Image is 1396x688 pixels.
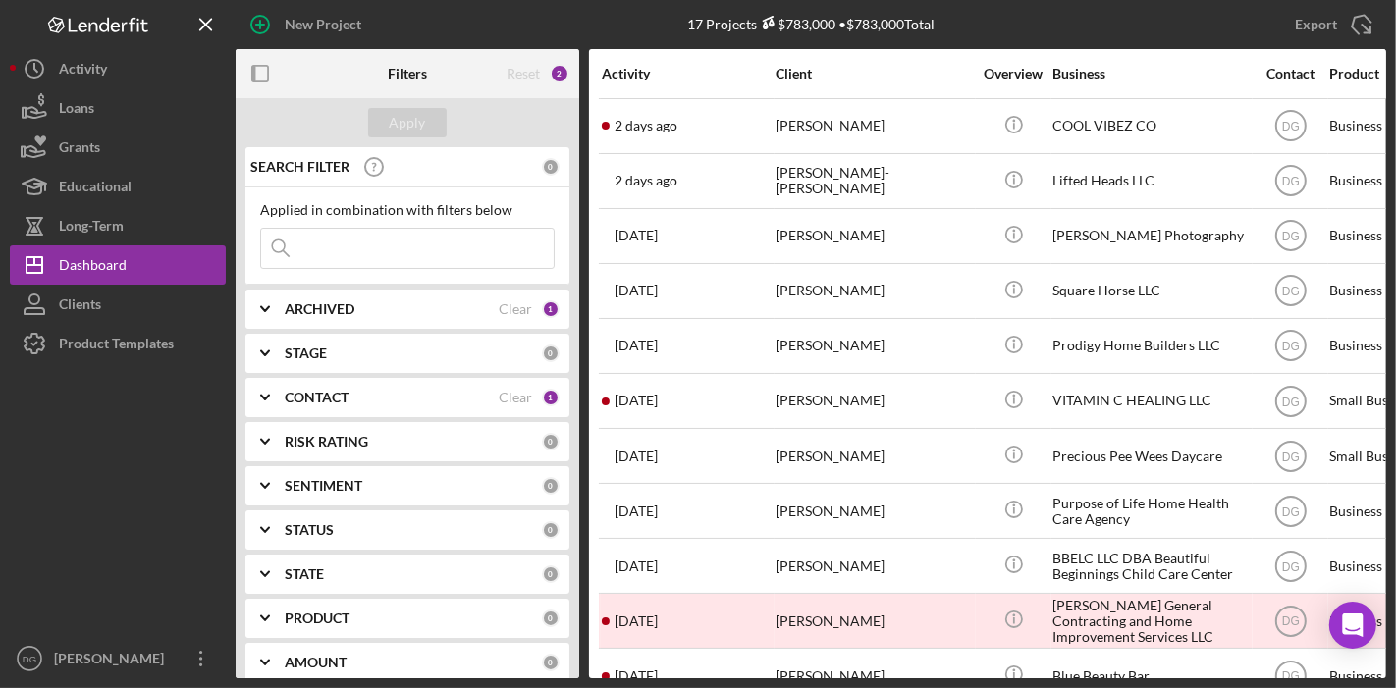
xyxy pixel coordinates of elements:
div: [PERSON_NAME] [776,540,972,592]
time: 2025-10-07 18:57 [615,228,658,243]
div: COOL VIBEZ CO [1052,100,1249,152]
div: Activity [602,66,774,81]
div: 0 [542,477,560,495]
div: [PERSON_NAME]-[PERSON_NAME] [776,155,972,207]
div: $783,000 [757,16,835,32]
div: Clear [499,301,532,317]
div: 0 [542,609,560,627]
div: [PERSON_NAME] [776,430,972,482]
div: [PERSON_NAME] [776,485,972,537]
div: [PERSON_NAME] [776,100,972,152]
div: 2 [550,64,569,83]
div: Square Horse LLC [1052,265,1249,317]
b: STATE [285,566,324,582]
div: Reset [507,66,540,81]
div: 0 [542,654,560,671]
text: DG [1282,614,1300,628]
div: Client [776,66,972,81]
div: Loans [59,88,94,132]
b: PRODUCT [285,610,349,626]
time: 2025-09-12 00:06 [615,613,658,629]
div: Open Intercom Messenger [1329,602,1376,649]
time: 2025-10-13 14:43 [615,118,677,133]
text: DG [1282,504,1300,518]
div: BBELC LLC DBA Beautiful Beginnings Child Care Center [1052,540,1249,592]
time: 2025-09-10 17:21 [615,668,658,684]
button: Clients [10,285,226,324]
div: Apply [390,108,426,137]
div: [PERSON_NAME] Photography [1052,210,1249,262]
time: 2025-09-29 18:17 [615,503,658,519]
button: Product Templates [10,324,226,363]
button: Activity [10,49,226,88]
text: DG [1282,230,1300,243]
time: 2025-09-23 17:00 [615,558,658,574]
div: Activity [59,49,107,93]
div: Prodigy Home Builders LLC [1052,320,1249,372]
div: New Project [285,5,361,44]
div: Long-Term [59,206,124,250]
div: Educational [59,167,132,211]
button: Loans [10,88,226,128]
time: 2025-10-03 17:56 [615,283,658,298]
button: Dashboard [10,245,226,285]
div: Contact [1254,66,1327,81]
button: Educational [10,167,226,206]
div: [PERSON_NAME] [776,375,972,427]
div: Dashboard [59,245,127,290]
button: DG[PERSON_NAME] [10,639,226,678]
div: [PERSON_NAME] [776,265,972,317]
text: DG [1282,340,1300,353]
div: 17 Projects • $783,000 Total [687,16,935,32]
b: STATUS [285,522,334,538]
b: SENTIMENT [285,478,362,494]
b: STAGE [285,345,327,361]
time: 2025-10-13 11:14 [615,173,677,188]
text: DG [1282,285,1300,298]
div: Precious Pee Wees Daycare [1052,430,1249,482]
button: Long-Term [10,206,226,245]
div: Export [1295,5,1337,44]
b: ARCHIVED [285,301,354,317]
div: [PERSON_NAME] General Contracting and Home Improvement Services LLC [1052,595,1249,647]
b: CONTACT [285,390,349,405]
button: Grants [10,128,226,167]
text: DG [1282,450,1300,463]
div: 0 [542,565,560,583]
button: Export [1275,5,1386,44]
text: DG [1282,175,1300,188]
div: VITAMIN C HEALING LLC [1052,375,1249,427]
div: Applied in combination with filters below [260,202,555,218]
div: [PERSON_NAME] [776,595,972,647]
div: [PERSON_NAME] [776,210,972,262]
b: RISK RATING [285,434,368,450]
div: 0 [542,433,560,450]
time: 2025-10-01 21:01 [615,393,658,408]
div: Purpose of Life Home Health Care Agency [1052,485,1249,537]
div: Clients [59,285,101,329]
div: Lifted Heads LLC [1052,155,1249,207]
div: [PERSON_NAME] [776,320,972,372]
div: Clear [499,390,532,405]
text: DG [1282,120,1300,133]
div: 1 [542,300,560,318]
div: 0 [542,521,560,539]
b: Filters [388,66,427,81]
text: DG [23,654,36,664]
time: 2025-10-02 12:02 [615,338,658,353]
button: Apply [368,108,447,137]
div: Business [1052,66,1249,81]
div: [PERSON_NAME] [49,639,177,683]
div: 1 [542,389,560,406]
div: 0 [542,158,560,176]
div: 0 [542,344,560,362]
b: SEARCH FILTER [250,159,349,175]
